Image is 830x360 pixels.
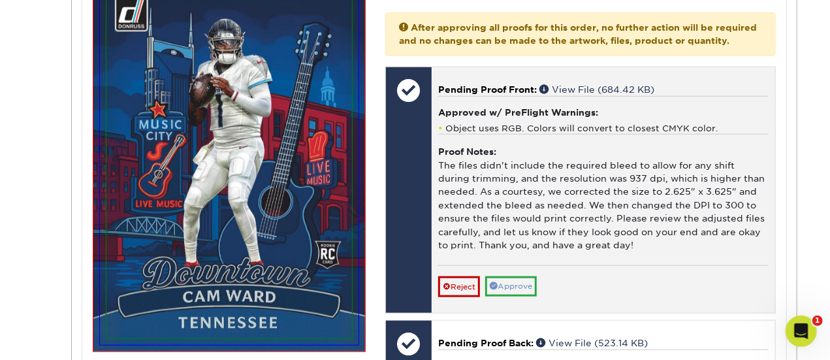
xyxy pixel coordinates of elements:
a: View File (684.42 KB) [539,84,654,95]
strong: After approving all proofs for this order, no further action will be required and no changes can ... [399,22,757,46]
iframe: Intercom live chat [786,316,817,347]
span: Pending Proof Front: [438,84,537,95]
a: Reject [438,276,480,297]
span: 1 [812,316,823,326]
a: View File (523.14 KB) [536,338,648,348]
li: Object uses RGB. Colors will convert to closest CMYK color. [438,123,768,134]
span: Pending Proof Back: [438,338,534,348]
iframe: Google Customer Reviews [3,320,111,355]
a: Approve [485,276,537,297]
div: The files didn't include the required bleed to allow for any shift during trimming, and the resol... [438,134,768,265]
strong: Proof Notes: [438,146,496,157]
h4: Approved w/ PreFlight Warnings: [438,107,768,118]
